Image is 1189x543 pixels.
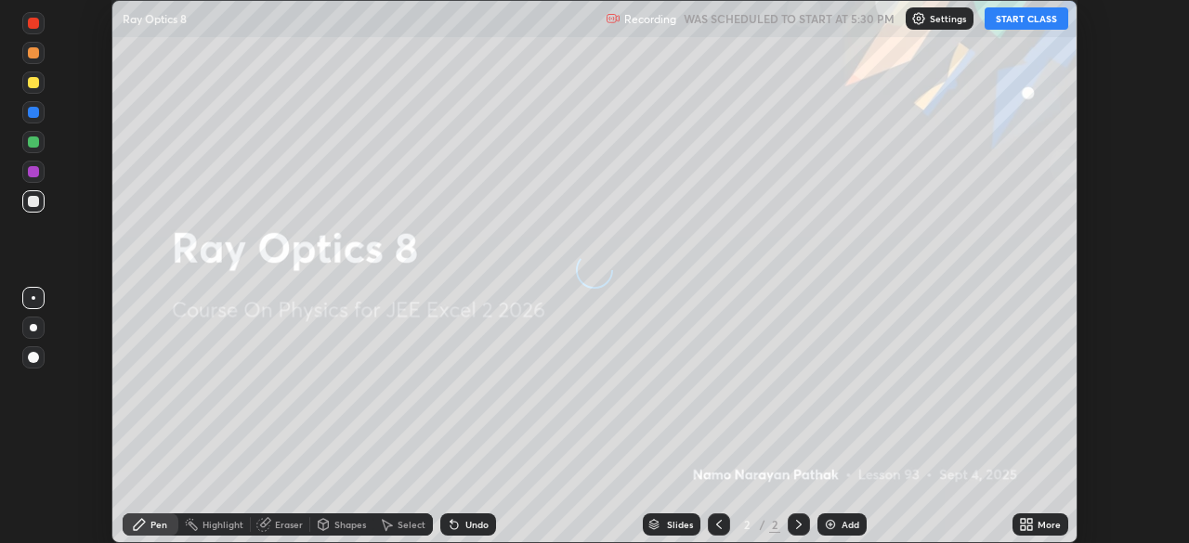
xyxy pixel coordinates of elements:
p: Settings [930,14,966,23]
p: Recording [624,12,676,26]
div: Highlight [203,520,243,529]
button: START CLASS [985,7,1068,30]
div: / [760,519,765,530]
div: 2 [769,516,780,533]
div: 2 [738,519,756,530]
p: Ray Optics 8 [123,11,187,26]
div: Slides [667,520,693,529]
div: More [1038,520,1061,529]
div: Eraser [275,520,303,529]
h5: WAS SCHEDULED TO START AT 5:30 PM [684,10,895,27]
div: Undo [465,520,489,529]
div: Shapes [334,520,366,529]
div: Select [398,520,425,529]
img: add-slide-button [823,517,838,532]
div: Add [842,520,859,529]
img: class-settings-icons [911,11,926,26]
img: recording.375f2c34.svg [606,11,621,26]
div: Pen [150,520,167,529]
